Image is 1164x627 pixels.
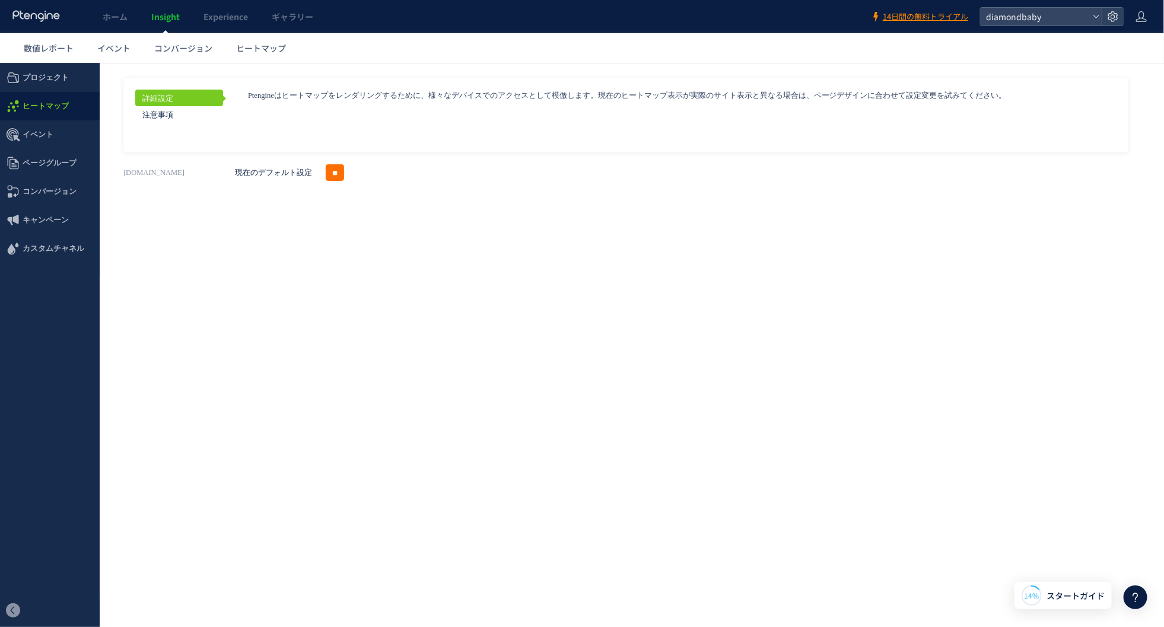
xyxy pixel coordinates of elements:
span: 現在のデフォルト設定 [235,101,312,118]
span: コンバージョン [154,42,212,54]
a: 14日間の無料トライアル [871,11,968,23]
span: diamondbaby [982,8,1088,26]
span: Insight [151,11,180,23]
span: 14% [1025,590,1039,600]
span: 14日間の無料トライアル [883,11,968,23]
span: Experience [203,11,248,23]
span: ホーム [103,11,128,23]
span: イベント [23,58,53,86]
span: キャンペーン [23,143,69,171]
span: イベント [97,42,131,54]
h1: diamondbaby.jp [123,101,229,118]
span: プロジェクト [23,1,69,29]
a: 注意事項 [135,43,223,60]
span: スタートガイド [1047,590,1105,602]
a: 詳細設定 [135,27,223,43]
span: ページグループ [23,86,77,114]
span: カスタムチャネル [23,171,84,200]
span: ヒートマップ [236,42,286,54]
p: Ptengineはヒートマップをレンダリングするために、様々なデバイスでのアクセスとして模倣します。現在のヒートマップ表示が実際のサイト表示と異なる場合は、ページデザインに合わせて設定変更を試み... [248,27,1096,39]
span: ギャラリー [272,11,313,23]
span: ヒートマップ [23,29,69,58]
span: 数値レポート [24,42,74,54]
span: コンバージョン [23,114,77,143]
